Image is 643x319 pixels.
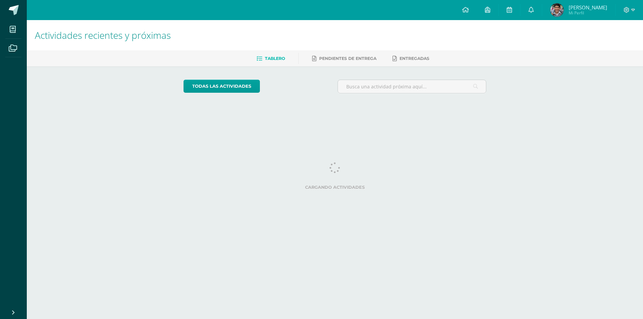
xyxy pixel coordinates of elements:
[35,29,171,42] span: Actividades recientes y próximas
[569,4,607,11] span: [PERSON_NAME]
[265,56,285,61] span: Tablero
[184,185,487,190] label: Cargando actividades
[312,53,376,64] a: Pendientes de entrega
[257,53,285,64] a: Tablero
[400,56,429,61] span: Entregadas
[338,80,486,93] input: Busca una actividad próxima aquí...
[184,80,260,93] a: todas las Actividades
[569,10,607,16] span: Mi Perfil
[319,56,376,61] span: Pendientes de entrega
[550,3,564,17] img: 075004430ff1730f8c721ae5668d284c.png
[392,53,429,64] a: Entregadas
